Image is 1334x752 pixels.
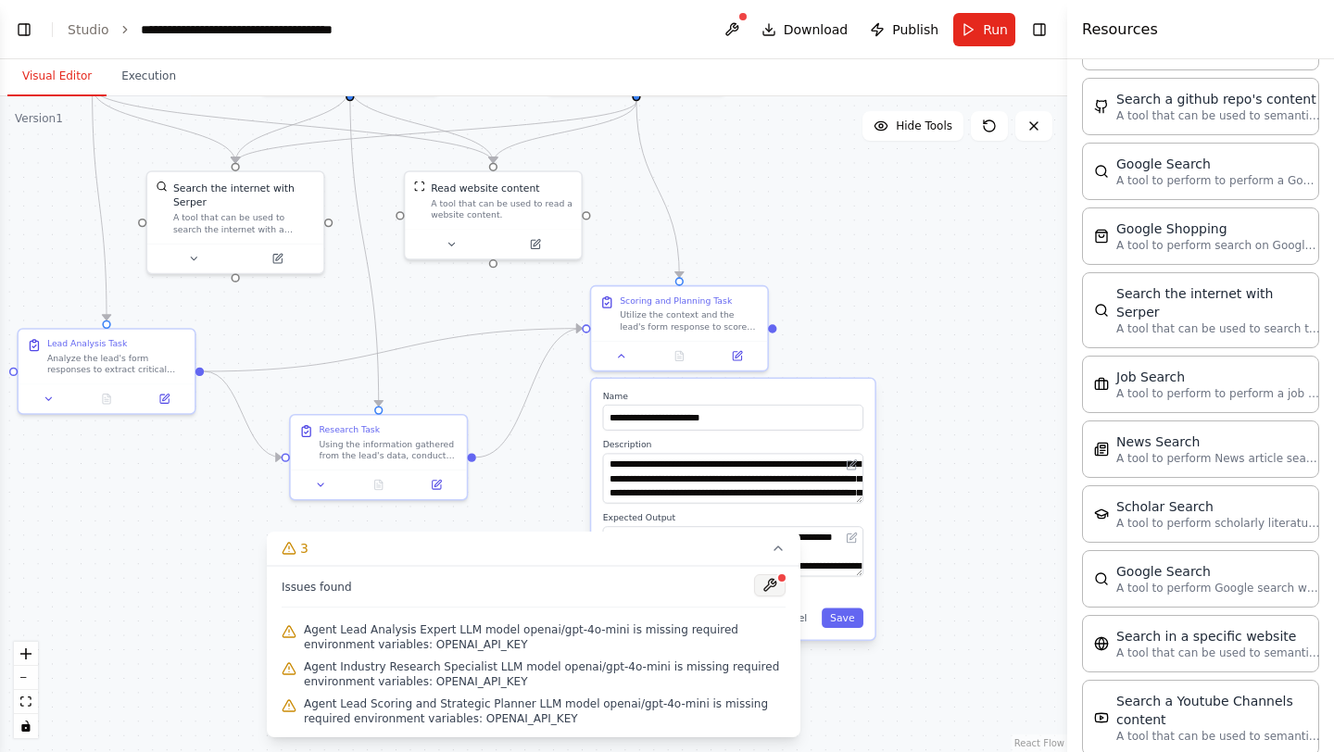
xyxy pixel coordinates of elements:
button: Open in editor [843,457,861,474]
button: No output available [348,476,409,494]
div: Scoring and Planning Task [620,295,732,307]
div: Analyze the lead's form responses to extract critical information that might be useful for scorin... [47,353,186,376]
button: Save [822,608,863,628]
div: Read website content [431,181,539,194]
g: Edge from 2b5b5285-4033-425c-8836-790a3dcb494f to 73e1d804-0a64-44af-bdd8-b236b4a54fb0 [228,101,643,162]
a: React Flow attribution [1014,738,1064,748]
img: ScrapeWebsiteTool [414,181,425,192]
g: Edge from 14522d44-cf14-4517-a4a0-c5a12647f46c to b8f3d6b7-4798-4e83-a0b9-00bece09fdb7 [343,87,500,163]
a: Studio [68,22,109,37]
button: Run [953,13,1015,46]
p: A tool that can be used to semantic search a query from a specific URL content. [1116,645,1320,660]
span: Agent Lead Analysis Expert LLM model openai/gpt-4o-mini is missing required environment variables... [304,622,786,652]
button: Show left sidebar [11,17,37,43]
img: YoutubeChannelSearchTool [1094,710,1109,725]
g: Edge from 38a434b5-a8ee-47bb-81e6-944f5a87230e to 7d9d6927-5caa-4798-b660-0a8c68efe85c [204,321,582,379]
p: A tool to perform Google search with a search_query. [1116,581,1320,595]
button: Visual Editor [7,57,107,96]
p: A tool to perform to perform a job search in the [GEOGRAPHIC_DATA] with a search_query. [1116,386,1320,401]
div: Lead Analysis Task [47,338,127,349]
g: Edge from 14522d44-cf14-4517-a4a0-c5a12647f46c to b9147602-40dc-4afe-ae4f-75aed73cb5d6 [343,87,385,407]
button: Open in side panel [412,476,461,494]
button: fit view [14,690,38,714]
h4: Resources [1082,19,1158,41]
p: A tool to perform to perform a Google search with a search_query. [1116,173,1320,188]
g: Edge from 89b06761-059f-4533-bf9b-7df6b5e6dc26 to 73e1d804-0a64-44af-bdd8-b236b4a54fb0 [85,87,243,163]
img: SerplyNewsSearchTool [1094,442,1109,457]
div: Google Shopping [1116,219,1320,238]
button: No output available [76,390,136,407]
div: Google Search [1116,562,1320,581]
span: Run [983,20,1008,39]
g: Edge from b9147602-40dc-4afe-ae4f-75aed73cb5d6 to 7d9d6927-5caa-4798-b660-0a8c68efe85c [476,321,582,465]
button: 3 [267,532,800,566]
button: Open in side panel [495,236,575,254]
p: A tool to perform scholarly literature search with a search_query. [1116,516,1320,531]
g: Edge from 38a434b5-a8ee-47bb-81e6-944f5a87230e to b9147602-40dc-4afe-ae4f-75aed73cb5d6 [204,364,281,464]
button: Execution [107,57,191,96]
div: Search the internet with Serper [1116,284,1320,321]
img: GithubSearchTool [1094,99,1109,114]
nav: breadcrumb [68,20,349,39]
div: Search a github repo's content [1116,90,1320,108]
span: Agent Industry Research Specialist LLM model openai/gpt-4o-mini is missing required environment v... [304,659,786,689]
p: A tool that can be used to semantic search a query from a github repo's content. This is not the ... [1116,108,1320,123]
button: Cancel [764,608,815,628]
img: SerpApiGoogleShoppingTool [1094,229,1109,244]
span: Download [784,20,849,39]
div: Google Search [1116,155,1320,173]
g: Edge from 89b06761-059f-4533-bf9b-7df6b5e6dc26 to b8f3d6b7-4798-4e83-a0b9-00bece09fdb7 [85,87,500,163]
button: Open in editor [843,529,861,546]
div: News Search [1116,432,1320,451]
label: Description [603,439,863,450]
g: Edge from 89b06761-059f-4533-bf9b-7df6b5e6dc26 to 38a434b5-a8ee-47bb-81e6-944f5a87230e [85,87,114,320]
div: A tool that can be used to search the internet with a search_query. Supports different search typ... [173,212,315,235]
button: Hide right sidebar [1026,17,1052,43]
img: SerperDevTool [156,181,167,192]
label: Name [603,390,863,401]
div: Lead Analysis TaskAnalyze the lead's form responses to extract critical information that might be... [17,328,195,415]
div: ScrapeWebsiteToolRead website contentA tool that can be used to read a website content. [404,170,583,260]
button: No output available [649,347,710,365]
button: Open in side panel [712,347,761,365]
p: A tool that can be used to semantic search a query from a Youtube Channels content. [1116,729,1320,744]
button: zoom out [14,666,38,690]
button: Download [754,13,856,46]
label: Expected Output [603,512,863,523]
img: SerplyJobSearchTool [1094,377,1109,392]
div: Scholar Search [1116,497,1320,516]
g: Edge from 2b5b5285-4033-425c-8836-790a3dcb494f to b8f3d6b7-4798-4e83-a0b9-00bece09fdb7 [486,101,644,162]
button: Open in side panel [237,250,318,268]
p: A tool to perform News article search with a search_query. [1116,451,1320,466]
img: SerplyWebSearchTool [1094,571,1109,586]
span: Publish [892,20,938,39]
div: Using the information gathered from the lead's data, conduct preliminary research on the lead's i... [320,438,459,461]
p: A tool to perform search on Google shopping with a search_query. [1116,238,1320,253]
div: Research TaskUsing the information gathered from the lead's data, conduct preliminary research on... [289,414,468,501]
div: SerperDevToolSearch the internet with SerperA tool that can be used to search the internet with a... [146,170,325,274]
button: zoom in [14,642,38,666]
div: Search the internet with Serper [173,181,315,209]
button: Publish [862,13,946,46]
span: Agent Lead Scoring and Strategic Planner LLM model openai/gpt-4o-mini is missing required environ... [304,696,786,726]
img: SerpApiGoogleSearchTool [1094,164,1109,179]
button: toggle interactivity [14,714,38,738]
div: A tool that can be used to read a website content. [431,198,573,221]
img: WebsiteSearchTool [1094,636,1109,651]
span: 3 [300,539,308,558]
div: Scoring and Planning TaskUtilize the context and the lead's form response to score the lead. Cons... [590,285,769,372]
p: A tool that can be used to search the internet with a search_query. Supports different search typ... [1116,321,1320,336]
div: Version 1 [15,111,63,126]
button: Open in side panel [140,390,189,407]
div: Search a Youtube Channels content [1116,692,1320,729]
button: Hide Tools [862,111,963,141]
div: Research Task [320,424,381,435]
div: Job Search [1116,368,1320,386]
g: Edge from 2b5b5285-4033-425c-8836-790a3dcb494f to 7d9d6927-5caa-4798-b660-0a8c68efe85c [629,101,686,277]
img: SerperDevTool [1094,303,1109,318]
span: Hide Tools [896,119,952,133]
img: SerplyScholarSearchTool [1094,507,1109,521]
div: Search in a specific website [1116,627,1320,645]
div: Utilize the context and the lead's form response to score the lead. Consider factors such as indu... [620,309,759,332]
span: Issues found [282,580,352,595]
